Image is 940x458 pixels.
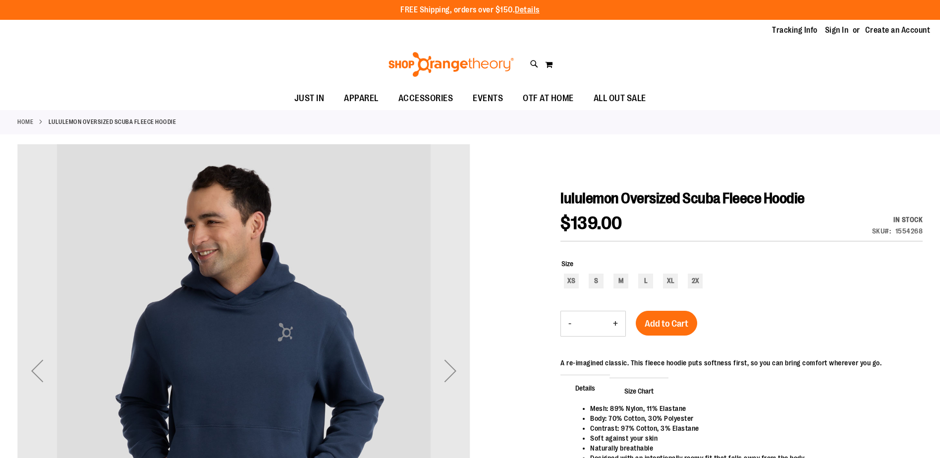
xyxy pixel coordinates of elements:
[344,87,379,110] span: APPAREL
[560,190,805,207] span: lululemon Oversized Scuba Fleece Hoodie
[560,375,610,401] span: Details
[613,274,628,288] div: M
[579,312,606,336] input: Product quantity
[561,311,579,336] button: Decrease product quantity
[609,378,668,403] span: Size Chart
[594,87,646,110] span: ALL OUT SALE
[825,25,849,36] a: Sign In
[564,274,579,288] div: XS
[872,215,923,225] div: In stock
[589,274,604,288] div: S
[663,274,678,288] div: XL
[645,318,688,329] span: Add to Cart
[772,25,818,36] a: Tracking Info
[560,213,622,233] span: $139.00
[294,87,325,110] span: JUST IN
[515,5,540,14] a: Details
[590,423,913,433] li: Contrast: 97% Cotton, 3% Elastane
[387,52,515,77] img: Shop Orangetheory
[590,443,913,453] li: Naturally breathable
[872,227,891,235] strong: SKU
[895,226,923,236] div: 1554268
[638,274,653,288] div: L
[688,274,703,288] div: 2X
[590,403,913,413] li: Mesh: 89% Nylon, 11% Elastane
[606,311,625,336] button: Increase product quantity
[523,87,574,110] span: OTF AT HOME
[473,87,503,110] span: EVENTS
[49,117,176,126] strong: lululemon Oversized Scuba Fleece Hoodie
[865,25,931,36] a: Create an Account
[872,215,923,225] div: Availability
[17,117,33,126] a: Home
[590,433,913,443] li: Soft against your skin
[398,87,453,110] span: ACCESSORIES
[636,311,697,336] button: Add to Cart
[561,260,573,268] span: Size
[590,413,913,423] li: Body: 70% Cotton, 30% Polyester
[560,358,882,368] div: A re-imagined classic. This fleece hoodie puts softness first, so you can bring comfort wherever ...
[400,4,540,16] p: FREE Shipping, orders over $150.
